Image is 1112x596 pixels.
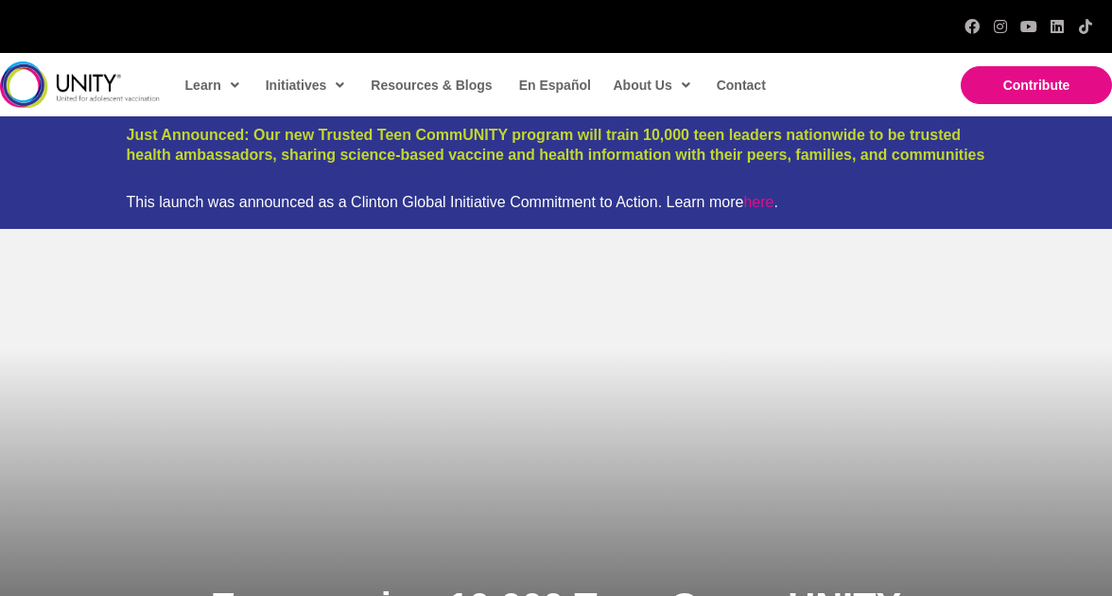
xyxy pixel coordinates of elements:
[613,71,689,99] span: About Us
[127,127,985,163] a: Just Announced: Our new Trusted Teen CommUNITY program will train 10,000 teen leaders nationwide ...
[1003,78,1070,93] span: Contribute
[707,63,773,107] a: Contact
[717,78,766,93] span: Contact
[1050,19,1065,34] a: LinkedIn
[603,63,697,107] a: About Us
[510,63,599,107] a: En Español
[371,78,492,93] span: Resources & Blogs
[519,78,591,93] span: En Español
[961,66,1112,104] a: Contribute
[964,19,980,34] a: Facebook
[993,19,1008,34] a: Instagram
[1078,19,1093,34] a: TikTok
[1021,19,1036,34] a: YouTube
[127,193,986,211] div: This launch was announced as a Clinton Global Initiative Commitment to Action. Learn more .
[266,71,345,99] span: Initiatives
[185,71,239,99] span: Learn
[361,63,499,107] a: Resources & Blogs
[743,194,773,210] a: here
